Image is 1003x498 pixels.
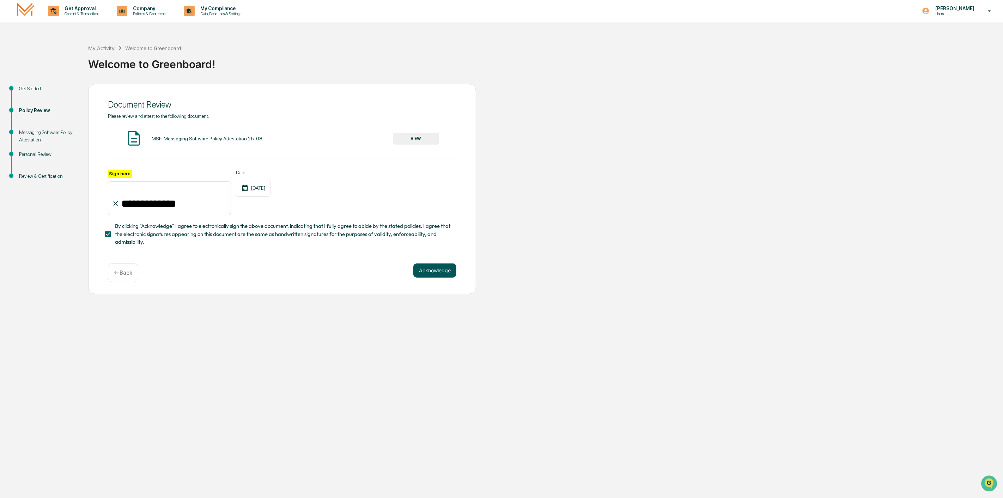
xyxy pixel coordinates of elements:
iframe: Open customer support [980,475,999,494]
img: Document Icon [125,129,143,147]
div: [DATE] [236,179,270,197]
div: 🗄️ [51,90,57,95]
span: Please review and attest to the following document. [108,113,209,119]
div: Personal Review [19,151,77,158]
p: Content & Transactions [59,11,103,16]
p: Policies & Documents [127,11,170,16]
span: Data Lookup [14,102,44,109]
div: Start new chat [24,54,116,61]
a: 🔎Data Lookup [4,99,47,112]
button: VIEW [393,133,439,145]
p: My Compliance [195,6,245,11]
div: Get Started [19,85,77,92]
div: Document Review [108,99,456,110]
a: 🗄️Attestations [48,86,90,99]
p: Data, Deadlines & Settings [195,11,245,16]
div: Welcome to Greenboard! [88,52,999,71]
div: 🖐️ [7,90,13,95]
div: 🔎 [7,103,13,109]
span: Pylon [70,120,85,125]
p: How can we help? [7,15,128,26]
p: [PERSON_NAME] [930,6,978,11]
p: Get Approval [59,6,103,11]
a: Powered byPylon [50,119,85,125]
button: Start new chat [120,56,128,65]
div: Welcome to Greenboard! [125,45,183,51]
div: Messaging Software Policy Attestation [19,129,77,144]
button: Acknowledge [413,263,456,278]
div: MSH Messaging Software Policy Attestation 25_08 [152,136,262,141]
div: My Activity [88,45,115,51]
span: Preclearance [14,89,45,96]
div: Policy Review [19,107,77,114]
a: 🖐️Preclearance [4,86,48,99]
label: Date [236,170,270,175]
span: Attestations [58,89,87,96]
img: logo [17,2,34,19]
p: ← Back [114,269,132,276]
div: Review & Certification [19,172,77,180]
p: Users [930,11,978,16]
img: 1746055101610-c473b297-6a78-478c-a979-82029cc54cd1 [7,54,20,67]
p: Company [127,6,170,11]
span: By clicking "Acknowledge" I agree to electronically sign the above document, indicating that I fu... [115,222,451,246]
div: We're available if you need us! [24,61,89,67]
label: Sign here [108,170,132,178]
